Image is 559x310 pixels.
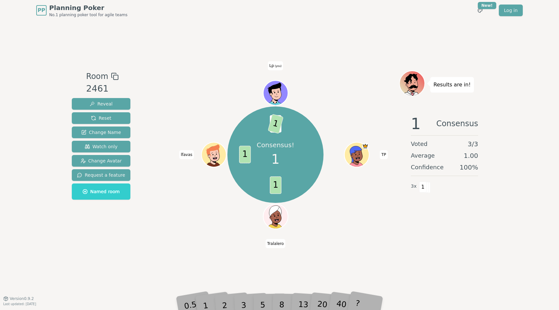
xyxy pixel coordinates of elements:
p: Results are in! [433,80,471,89]
button: Named room [72,183,130,200]
a: PPPlanning PokerNo.1 planning poker tool for agile teams [36,3,127,17]
button: Change Name [72,127,130,138]
span: Click to change your name [268,61,283,70]
span: Confidence [411,163,444,172]
span: Version 0.9.2 [10,296,34,301]
button: Request a feature [72,169,130,181]
div: New! [478,2,496,9]
button: Change Avatar [72,155,130,167]
button: New! [474,5,486,16]
span: Reset [91,115,111,121]
span: TP is the host [362,143,368,149]
span: 3 x [411,183,417,190]
span: (you) [274,65,282,68]
a: Log in [499,5,523,16]
span: PP [38,6,45,14]
button: Reset [72,112,130,124]
span: Planning Poker [49,3,127,12]
span: 1 [270,177,281,194]
span: Reveal [90,101,113,107]
span: No.1 planning poker tool for agile teams [49,12,127,17]
span: Click to change your name [179,150,194,159]
div: 2461 [86,82,118,95]
span: Voted [411,139,428,149]
span: 1.00 [464,151,478,160]
span: Consensus [436,116,478,131]
span: Click to change your name [380,150,388,159]
span: Request a feature [77,172,125,178]
span: 3 / 3 [468,139,478,149]
span: Change Name [81,129,121,136]
p: Consensus! [256,140,296,150]
span: 1 [239,146,251,163]
span: Named room [82,188,120,195]
span: 1 [419,182,427,193]
button: Reveal [72,98,130,110]
button: Click to change your avatar [264,81,287,105]
span: Click to change your name [266,239,285,248]
span: Average [411,151,435,160]
span: 1 [411,116,421,131]
span: Room [86,71,108,82]
button: Version0.9.2 [3,296,34,301]
span: 1 [268,114,283,134]
span: Watch only [85,143,118,150]
span: Last updated: [DATE] [3,302,36,306]
span: Change Avatar [81,158,122,164]
span: 100 % [460,163,478,172]
span: 1 [271,149,279,169]
button: Watch only [72,141,130,152]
